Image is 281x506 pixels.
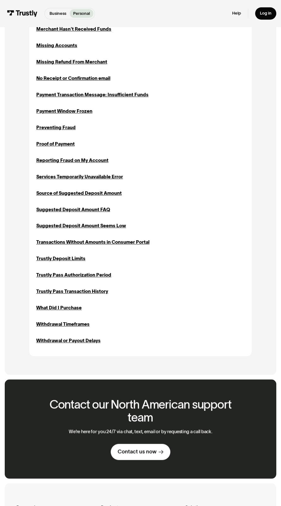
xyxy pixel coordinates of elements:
[36,222,126,229] a: Suggested Deposit Amount Seems Low
[7,10,38,16] img: Trustly Logo
[36,91,149,98] a: Payment Transaction Message: Insufficient Funds
[255,7,276,20] a: Log in
[36,58,107,65] a: Missing Refund From Merchant
[50,10,66,17] p: Business
[36,157,108,164] a: Reporting Fraud on My Account
[36,75,110,82] a: No Receipt or Confirmation email
[36,337,101,344] a: Withdrawal or Payout Delays
[36,173,123,180] a: Services Temporarily Unavailable Error
[70,9,93,18] a: Personal
[118,448,156,455] div: Contact us now
[36,271,111,278] a: Trustly Pass Authorization Period
[36,140,75,147] a: Proof of Payment
[36,190,122,197] a: Source of Suggested Deposit Amount
[260,11,272,16] div: Log in
[36,124,76,131] a: Preventing Fraud
[36,42,77,49] a: Missing Accounts
[40,398,241,424] h2: Contact our North American support team
[36,304,82,311] a: What Did I Purchase
[36,26,111,33] a: Merchant Hasn't Received Funds
[73,10,90,17] p: Personal
[36,321,90,328] a: Withdrawal Timeframes
[46,9,70,18] a: Business
[36,255,85,262] a: Trustly Deposit Limits
[36,108,92,115] a: Payment Window Frozen
[232,11,241,16] a: Help
[36,288,108,295] a: Trustly Pass Transaction History
[69,429,212,434] p: We’re here for you 24/7 via chat, text, email or by requesting a call back.
[36,206,110,213] a: Suggested Deposit Amount FAQ
[111,444,171,460] a: Contact us now
[36,239,149,246] a: Transactions Without Amounts in Consumer Portal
